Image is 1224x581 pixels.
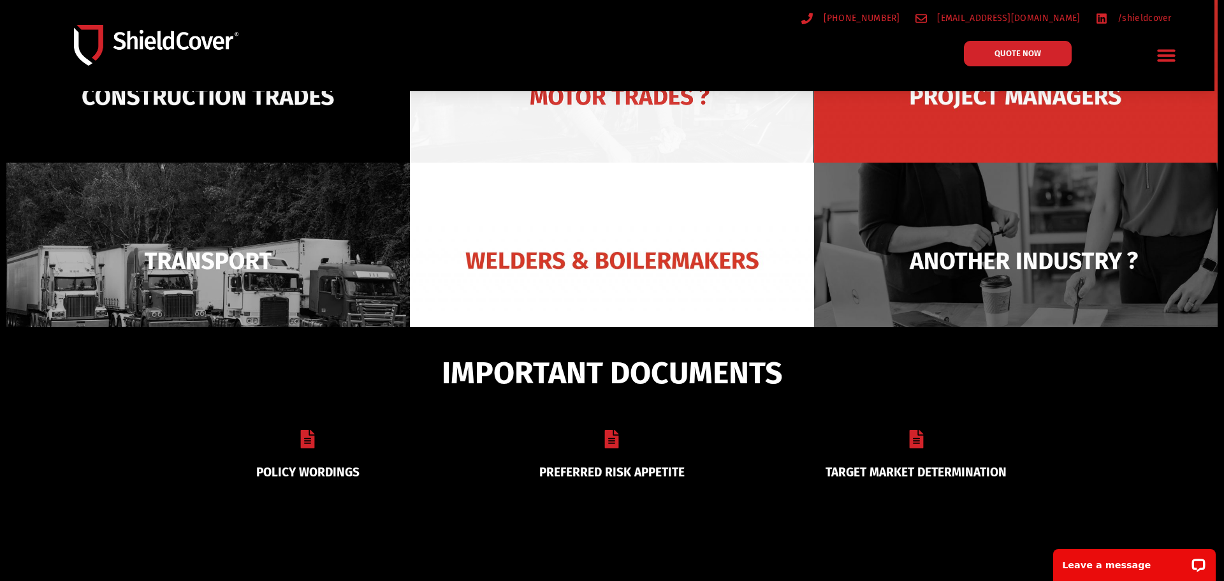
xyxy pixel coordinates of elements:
a: PREFERRED RISK APPETITE [539,465,685,480]
span: [EMAIL_ADDRESS][DOMAIN_NAME] [934,10,1080,26]
iframe: LiveChat chat widget [1045,541,1224,581]
span: QUOTE NOW [994,49,1041,57]
span: IMPORTANT DOCUMENTS [442,361,782,385]
div: Menu Toggle [1152,40,1182,70]
a: POLICY WORDINGS [256,465,360,480]
img: Shield-Cover-Underwriting-Australia-logo-full [74,25,238,65]
a: [PHONE_NUMBER] [801,10,900,26]
span: /shieldcover [1114,10,1172,26]
a: /shieldcover [1096,10,1172,26]
a: TARGET MARKET DETERMINATION [826,465,1007,480]
a: [EMAIL_ADDRESS][DOMAIN_NAME] [915,10,1081,26]
a: QUOTE NOW [964,41,1072,66]
span: [PHONE_NUMBER] [820,10,900,26]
